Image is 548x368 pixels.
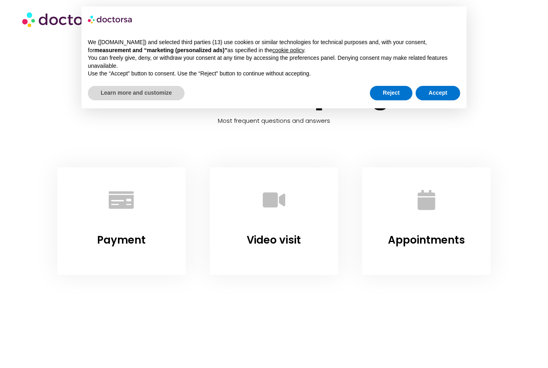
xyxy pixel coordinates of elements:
[94,47,227,53] strong: measurement and “marketing (personalized ads)”
[252,178,296,222] a: Video visit
[97,233,146,247] a: Payment
[99,178,144,222] a: Payment
[88,70,460,78] p: Use the “Accept” button to consent. Use the “Reject” button to continue without accepting.
[416,86,460,100] button: Accept
[88,39,460,54] p: We ([DOMAIN_NAME]) and selected third parties (13) use cookies or similar technologies for techni...
[45,114,503,127] h5: Most frequent questions and answers
[88,86,185,100] button: Learn more and customize
[88,54,460,70] p: You can freely give, deny, or withdraw your consent at any time by accessing the preferences pane...
[88,13,133,26] img: logo
[404,178,449,222] a: Appointments
[388,233,465,247] a: Appointments
[247,233,301,247] a: Video visit
[272,47,304,53] a: cookie policy
[45,79,503,110] h1: Doctorsa Help Page
[370,86,412,100] button: Reject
